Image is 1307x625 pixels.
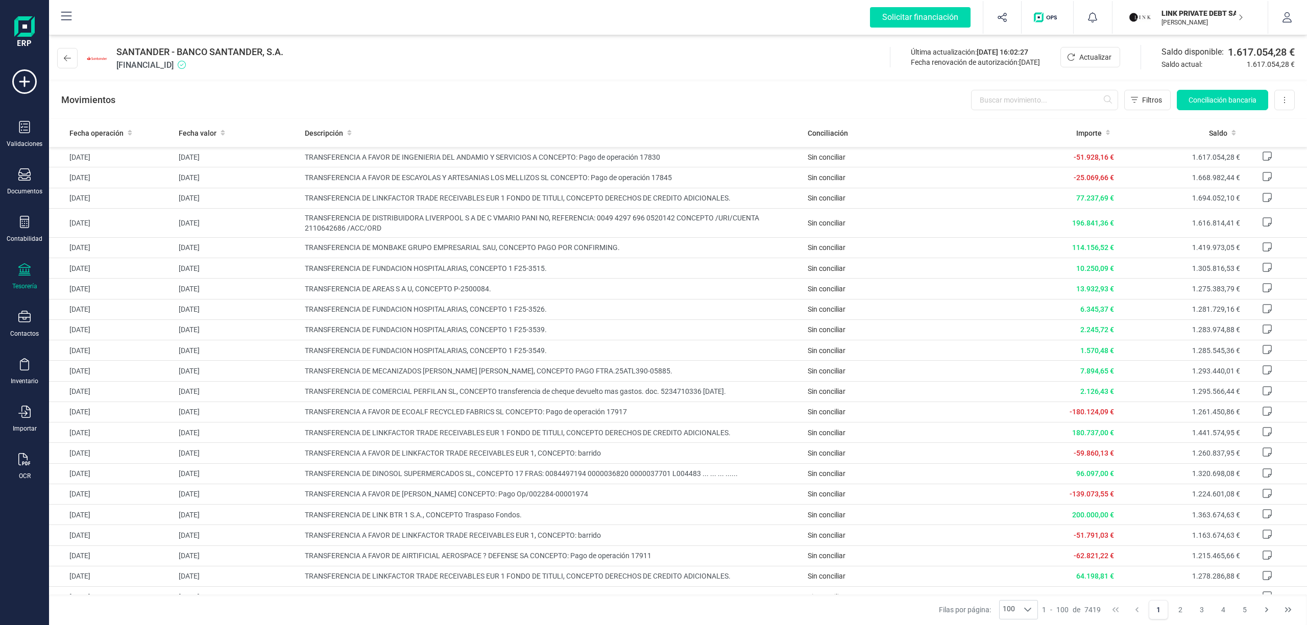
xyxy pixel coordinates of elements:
td: 1.163.674,63 € [1118,525,1244,545]
td: 1.224.601,08 € [1118,484,1244,504]
div: Validaciones [7,140,42,148]
span: TRANSFERENCIA DE DINOSOL SUPERMERCADOS SL, CONCEPTO 17 FRAS: 0084497194 0000036820 0000037701 L00... [305,468,800,479]
button: Previous Page [1127,600,1147,619]
td: [DATE] [49,505,175,525]
span: 100 [1000,601,1018,619]
span: Actualizar [1079,52,1111,62]
button: Last Page [1278,600,1298,619]
td: 1.616.814,41 € [1118,208,1244,237]
span: -51.791,03 € [1074,531,1114,539]
span: TRANSFERENCIA DE LINK BTR 1 S.A., CONCEPTO Traspaso Fondos. [305,510,800,520]
div: Filas por página: [939,600,1038,619]
div: Contactos [10,330,39,338]
button: Page 2 [1171,600,1190,619]
td: 1.275.383,79 € [1118,279,1244,299]
span: TRANSFERENCIA A FAVOR DE INGENIERIA DEL ANDAMIO Y SERVICIOS A CONCEPTO: Pago de operación 17830 [305,152,800,162]
span: 6.345,37 € [1080,305,1114,313]
td: [DATE] [175,463,300,484]
span: [DATE] 16:02:27 [977,48,1028,56]
span: TRANSFERENCIA DE FUNDACION HOSPITALARIAS, CONCEPTO 1 F25-3549. [305,345,800,356]
span: TRANSFERENCIA DE FUNDACION HOSPITALARIAS, CONCEPTO 1 F25-3526. [305,304,800,314]
td: [DATE] [175,525,300,545]
span: Saldo disponible: [1161,46,1224,58]
td: 1.320.698,08 € [1118,463,1244,484]
span: TRANSFERENCIA DE FUNDACION HOSPITALARIAS, CONCEPTO 1 F25-3515. [305,263,800,273]
td: [DATE] [49,361,175,381]
td: 1.363.674,63 € [1118,505,1244,525]
div: - [1042,605,1101,615]
td: [DATE] [175,319,300,340]
td: 1.283.974,88 € [1118,319,1244,340]
span: 64.198,81 € [1076,572,1114,580]
td: [DATE] [175,587,300,607]
button: Filtros [1124,90,1171,110]
span: [DATE] [1019,58,1040,66]
td: [DATE] [49,463,175,484]
span: -62.821,22 € [1074,552,1114,560]
td: 1.617.054,28 € [1118,147,1244,167]
span: -180.124,09 € [1070,408,1114,416]
td: 1.285.545,36 € [1118,340,1244,361]
td: [DATE] [175,422,300,443]
button: Page 1 [1149,600,1168,619]
span: -59.860,13 € [1074,449,1114,457]
span: Importe [1076,128,1102,138]
span: TRANSFERENCIA DE FUNDACION HOSPITALARIAS, CONCEPTO 1 F25-3539. [305,324,800,335]
td: [DATE] [175,147,300,167]
button: LILINK PRIVATE DEBT SA[PERSON_NAME] [1125,1,1255,34]
button: Page 5 [1235,600,1254,619]
td: [DATE] [49,422,175,443]
img: Logo de OPS [1034,12,1061,22]
span: TRANSFERENCIA DE LINKFACTOR TRADE RECEIVABLES EUR 1 FONDO DE TITULI, CONCEPTO DERECHOS DE CREDITO... [305,428,800,438]
span: Sin conciliar [808,264,845,272]
td: [DATE] [49,381,175,402]
td: 1.215.465,66 € [1118,545,1244,566]
span: TRANSFERENCIA DE DISTRIBUIDORA LIVERPOOL S A DE C VMARIO PANI NO, REFERENCIA: 0049 4297 696 05201... [305,213,800,233]
span: -51.928,16 € [1074,153,1114,161]
td: 1.260.837,95 € [1118,443,1244,463]
td: [DATE] [175,208,300,237]
span: Sin conciliar [808,511,845,519]
td: 1.261.450,86 € [1118,402,1244,422]
input: Buscar movimiento... [971,90,1118,110]
td: [DATE] [49,208,175,237]
span: Sin conciliar [808,346,845,355]
span: 1.617.054,28 € [1247,59,1295,69]
span: 96.097,00 € [1076,469,1114,478]
span: Sin conciliar [808,469,845,478]
img: LI [1129,6,1151,29]
td: [DATE] [175,361,300,381]
td: [DATE] [175,566,300,586]
span: 77.237,69 € [1076,194,1114,202]
div: Contabilidad [7,235,42,243]
span: Sin conciliar [808,326,845,334]
span: 7.894,65 € [1080,367,1114,375]
td: [DATE] [175,505,300,525]
td: [DATE] [175,299,300,319]
td: [DATE] [175,402,300,422]
span: TRANSFERENCIA DE LINKFACTOR TRADE RECEIVABLES EUR 1 FONDO DE TITULI, CONCEPTO DERECHOS DE CREDITO... [305,571,800,581]
span: TRANSFERENCIA A FAVOR DE LINKFACTOR TRADE RECEIVABLES EUR 1, CONCEPTO: barrido [305,448,800,458]
td: [DATE] [175,237,300,258]
td: [DATE] [175,258,300,279]
td: [DATE] [175,545,300,566]
div: Fecha renovación de autorización: [911,57,1040,67]
span: TRANSFERENCIA A FAVOR DE ECOALF RECYCLED FABRICS SL CONCEPTO: Pago de operación 17917 [305,407,800,417]
span: 1.570,48 € [1080,346,1114,355]
td: [DATE] [49,484,175,504]
td: 1.278.286,88 € [1118,566,1244,586]
span: TRANSFERENCIA DE MONTAJES METALICOS FAYSOL S.A.L., CONCEPTO PAGO FRA. 2025/586 Y 2025/587. [305,592,800,602]
span: Sin conciliar [808,173,845,182]
span: Sin conciliar [808,572,845,580]
span: Sin conciliar [808,194,845,202]
td: [DATE] [175,279,300,299]
p: [PERSON_NAME] [1161,18,1243,27]
div: Inventario [11,377,38,385]
td: [DATE] [175,443,300,463]
td: [DATE] [49,188,175,208]
span: TRANSFERENCIA A FAVOR DE AIRTIFICIAL AEROSPACE ? DEFENSE SA CONCEPTO: Pago de operación 17911 [305,551,800,561]
span: Sin conciliar [808,305,845,313]
span: TRANSFERENCIA A FAVOR DE LINKFACTOR TRADE RECEIVABLES EUR 1, CONCEPTO: barrido [305,530,800,540]
span: 196.841,36 € [1072,219,1114,227]
span: Sin conciliar [808,552,845,560]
